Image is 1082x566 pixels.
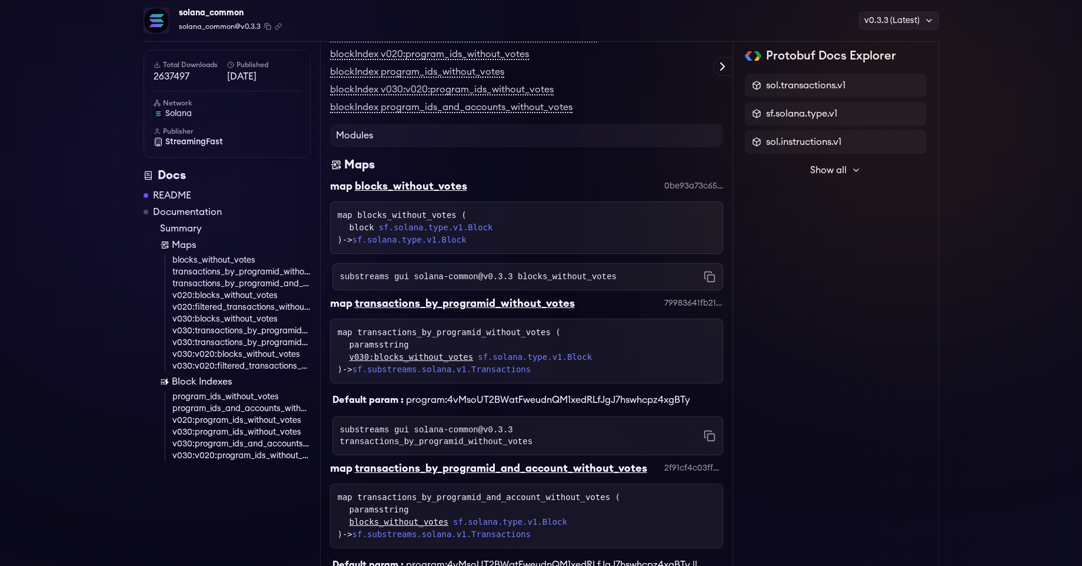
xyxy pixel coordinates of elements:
h6: Total Downloads [154,60,227,69]
span: -> [342,235,467,244]
h6: Network [154,98,301,108]
div: 2f91cf4c03ff5da839849aa14886dca34207ffc7 [664,462,723,474]
a: README [153,188,191,203]
div: paramsstring [349,504,715,516]
a: v030:blocks_without_votes [349,351,474,363]
a: v030:transactions_by_programid_and_account_without_votes [172,337,311,349]
a: v030:program_ids_without_votes [172,426,311,438]
a: blockIndex v030:v020:program_ids_without_votes [330,85,554,95]
a: v030:blocks_without_votes [172,313,311,325]
a: sf.substreams.solana.v1.Transactions [352,529,531,539]
div: transactions_by_programid_and_account_without_votes [355,460,647,476]
b: Default param : [332,395,404,405]
a: Summary [160,221,311,236]
div: solana_common [179,5,282,21]
a: v020:blocks_without_votes [172,290,311,302]
button: Show all [745,158,927,182]
a: sf.solana.type.v1.Block [352,235,467,244]
a: Documentation [153,205,222,219]
div: Maps [344,157,375,173]
span: solana [165,108,192,120]
a: v030:v020:blocks_without_votes [172,349,311,360]
div: 79983641fb21f80af202858c457165e00d9c9c9f [664,297,723,309]
div: blocks_without_votes [355,178,467,194]
span: Show all [810,163,847,177]
a: v030:program_ids_and_accounts_without_votes [172,438,311,450]
a: sf.solana.type.v1.Block [379,221,493,234]
span: sf.solana.type.v1 [766,107,837,121]
div: block [349,221,715,234]
a: v030:transactions_by_programid_without_votes [172,325,311,337]
a: StreamingFast [154,136,301,148]
div: map transactions_by_programid_and_account_without_votes ( ) [338,491,715,541]
button: Copy command to clipboard [704,271,715,283]
span: solana_common@v0.3.3 [179,21,261,32]
a: Block Indexes [160,375,311,389]
div: Docs [144,167,311,184]
div: 0be93a73c65aa8ec2de4b1a47209edeea493ff29 [664,180,723,192]
div: map transactions_by_programid_without_votes ( ) [338,326,715,376]
span: StreamingFast [165,136,223,148]
a: blockIndex program_ids_without_votes [330,67,504,78]
button: Copy .spkg link to clipboard [275,23,282,30]
a: blockIndex program_ids_and_accounts_without_votes [330,102,572,113]
a: v030:v020:filtered_transactions_without_votes [172,360,311,372]
div: map [330,460,352,476]
a: program_ids_and_accounts_without_votes [172,403,311,415]
a: blocks_without_votes [349,516,449,528]
img: Block Index icon [160,377,169,386]
a: Maps [160,238,311,252]
div: map blocks_without_votes ( ) [338,209,715,246]
div: v0.3.3 (Latest) [859,12,939,29]
span: -> [342,529,531,539]
a: transactions_by_programid_and_account_without_votes [172,278,311,290]
span: 2637497 [154,69,227,84]
img: Protobuf [745,51,762,61]
a: v020:program_ids_without_votes [172,415,311,426]
code: substreams gui solana-common@v0.3.3 blocks_without_votes [340,271,617,283]
img: solana [154,109,163,118]
img: Package Logo [144,8,169,33]
a: blocks_without_votes [172,254,311,266]
a: program_ids_without_votes [172,391,311,403]
a: blockIndex v020:program_ids_without_votes [330,49,529,60]
a: v020:filtered_transactions_without_votes [172,302,311,313]
code: substreams gui solana-common@v0.3.3 transactions_by_programid_without_votes [340,424,704,448]
div: map [330,178,352,194]
button: Copy package name and version [264,23,271,30]
a: transactions_by_programid_without_votes [172,266,311,278]
a: v030:v020:program_ids_without_votes [172,450,311,462]
span: -> [342,365,531,374]
span: sol.transactions.v1 [766,78,845,92]
img: Maps icon [330,157,342,173]
img: Map icon [160,240,169,250]
span: sol.instructions.v1 [766,135,841,149]
h6: Publisher [154,127,301,136]
a: sf.solana.type.v1.Block [453,516,567,528]
span: program:4vMsoUT2BWatFweudnQM1xedRLfJgJ7hswhcpz4xgBTy [406,395,690,405]
a: sf.substreams.solana.v1.Transactions [352,365,531,374]
button: Copy command to clipboard [704,430,715,442]
h2: Protobuf Docs Explorer [766,48,896,64]
div: transactions_by_programid_without_votes [355,295,575,312]
h6: Published [227,60,301,69]
a: solana [154,108,301,120]
span: [DATE] [227,69,301,84]
div: map [330,295,352,312]
h4: Modules [330,124,723,147]
div: paramsstring [349,339,715,351]
a: sf.solana.type.v1.Block [478,351,592,363]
